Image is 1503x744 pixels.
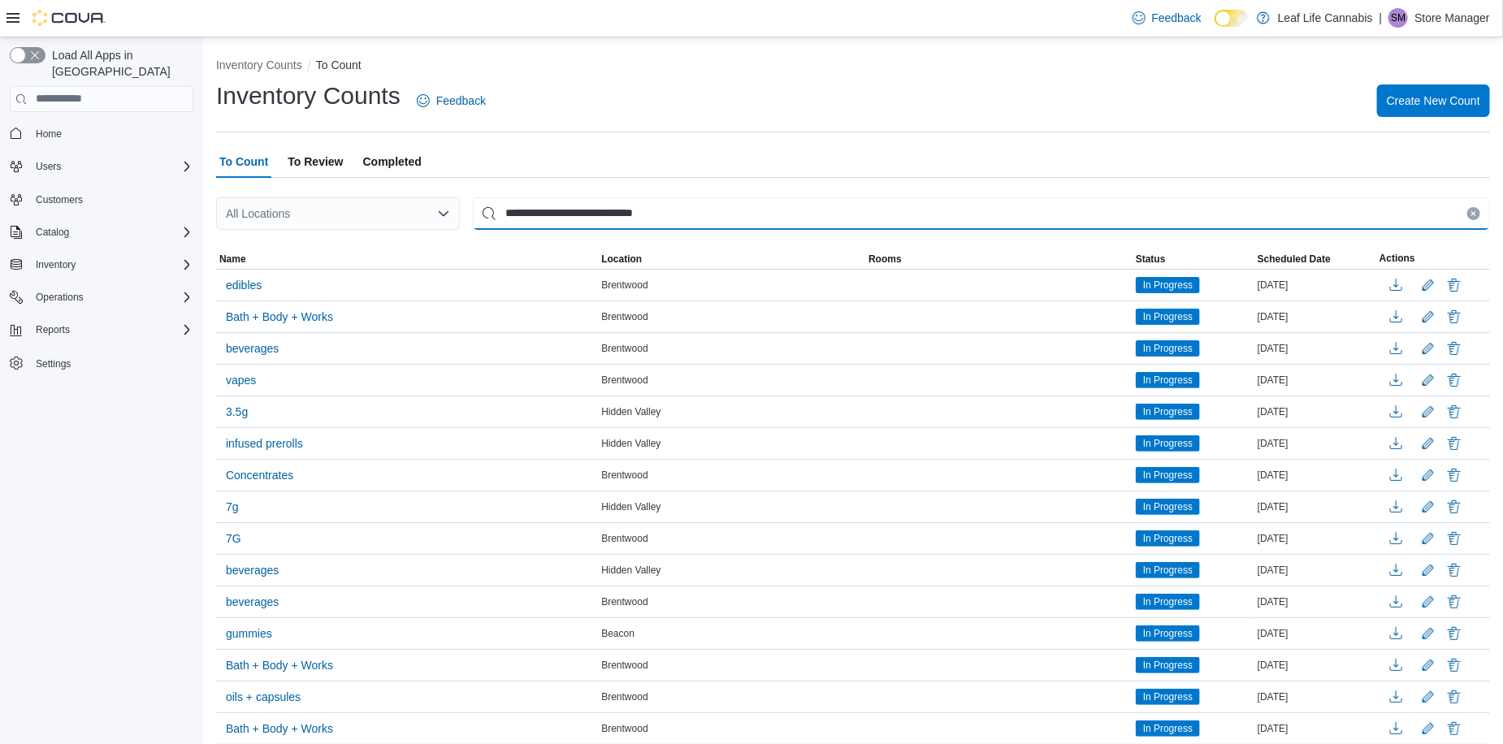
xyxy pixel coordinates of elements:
[36,291,84,304] span: Operations
[1380,252,1415,265] span: Actions
[288,145,343,178] span: To Review
[1445,592,1464,612] button: Delete
[1380,8,1383,28] p: |
[1419,368,1438,392] button: Edit count details
[1254,719,1376,738] div: [DATE]
[226,372,256,388] span: vapes
[1143,531,1193,546] span: In Progress
[1419,685,1438,709] button: Edit count details
[1445,402,1464,422] button: Delete
[1419,653,1438,677] button: Edit count details
[1391,8,1406,28] span: SM
[1126,2,1208,34] a: Feedback
[410,84,492,117] a: Feedback
[1143,468,1193,482] span: In Progress
[601,500,661,513] span: Hidden Valley
[219,400,254,424] button: 3.5g
[10,115,193,417] nav: Complex example
[219,145,268,178] span: To Count
[216,57,1490,76] nav: An example of EuiBreadcrumbs
[601,405,661,418] span: Hidden Valley
[36,160,61,173] span: Users
[1414,8,1490,28] p: Store Manager
[3,286,200,309] button: Operations
[1136,340,1200,357] span: In Progress
[1419,621,1438,646] button: Edit count details
[3,188,200,211] button: Customers
[1445,529,1464,548] button: Delete
[598,249,865,269] button: Location
[601,532,648,545] span: Brentwood
[219,495,245,519] button: 7g
[216,249,598,269] button: Name
[1143,595,1193,609] span: In Progress
[36,323,70,336] span: Reports
[36,258,76,271] span: Inventory
[601,310,648,323] span: Brentwood
[1143,721,1193,736] span: In Progress
[1136,594,1200,610] span: In Progress
[1136,499,1200,515] span: In Progress
[219,336,285,361] button: beverages
[1136,689,1200,705] span: In Progress
[29,123,193,144] span: Home
[1445,465,1464,485] button: Delete
[226,657,333,673] span: Bath + Body + Works
[29,255,82,275] button: Inventory
[1254,465,1376,485] div: [DATE]
[601,722,648,735] span: Brentwood
[1377,84,1490,117] button: Create New Count
[1143,690,1193,704] span: In Progress
[226,720,333,737] span: Bath + Body + Works
[36,357,71,370] span: Settings
[219,685,307,709] button: oils + capsules
[29,288,193,307] span: Operations
[29,190,89,210] a: Customers
[1445,275,1464,295] button: Delete
[1419,400,1438,424] button: Edit count details
[29,353,193,373] span: Settings
[1136,372,1200,388] span: In Progress
[1133,249,1254,269] button: Status
[1254,529,1376,548] div: [DATE]
[1445,434,1464,453] button: Delete
[29,320,193,340] span: Reports
[601,437,661,450] span: Hidden Valley
[226,435,303,452] span: infused prerolls
[1143,373,1193,387] span: In Progress
[1445,624,1464,643] button: Delete
[226,499,239,515] span: 7g
[226,689,301,705] span: oils + capsules
[601,342,648,355] span: Brentwood
[1136,657,1200,673] span: In Progress
[219,368,262,392] button: vapes
[1445,655,1464,675] button: Delete
[219,305,340,329] button: Bath + Body + Works
[1258,253,1331,266] span: Scheduled Date
[1445,687,1464,707] button: Delete
[219,273,268,297] button: edibles
[1388,8,1408,28] div: Store Manager
[1215,10,1249,27] input: Dark Mode
[219,558,285,582] button: beverages
[226,404,248,420] span: 3.5g
[29,354,77,374] a: Settings
[226,277,262,293] span: edibles
[226,467,293,483] span: Concentrates
[219,590,285,614] button: beverages
[29,157,193,176] span: Users
[219,431,310,456] button: infused prerolls
[1254,307,1376,327] div: [DATE]
[601,469,648,482] span: Brentwood
[1136,467,1200,483] span: In Progress
[226,530,241,547] span: 7G
[226,340,279,357] span: beverages
[1254,275,1376,295] div: [DATE]
[1419,716,1438,741] button: Edit count details
[1278,8,1373,28] p: Leaf Life Cannabis
[601,279,648,292] span: Brentwood
[1254,687,1376,707] div: [DATE]
[1419,336,1438,361] button: Edit count details
[226,309,333,325] span: Bath + Body + Works
[1254,592,1376,612] div: [DATE]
